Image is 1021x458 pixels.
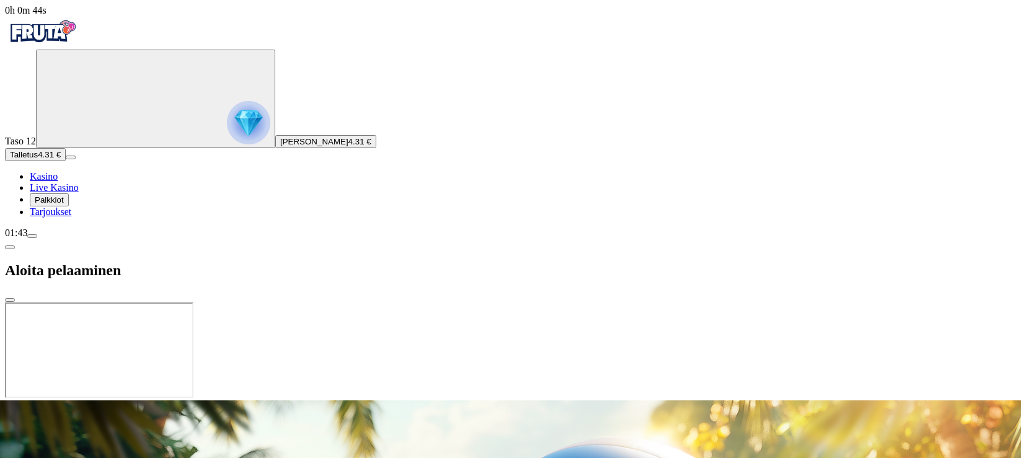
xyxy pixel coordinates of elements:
[227,101,270,144] img: reward progress
[27,234,37,238] button: menu
[30,206,71,217] span: Tarjoukset
[5,148,66,161] button: Talletusplus icon4.31 €
[5,227,27,238] span: 01:43
[5,5,46,15] span: user session time
[30,182,79,193] a: poker-chip iconLive Kasino
[280,137,348,146] span: [PERSON_NAME]
[5,298,15,302] button: close
[30,182,79,193] span: Live Kasino
[38,150,61,159] span: 4.31 €
[30,171,58,182] span: Kasino
[66,156,76,159] button: menu
[348,137,371,146] span: 4.31 €
[10,150,38,159] span: Talletus
[30,206,71,217] a: gift-inverted iconTarjoukset
[30,193,69,206] button: reward iconPalkkiot
[5,136,36,146] span: Taso 12
[36,50,275,148] button: reward progress
[5,38,79,49] a: Fruta
[30,171,58,182] a: diamond iconKasino
[275,135,376,148] button: [PERSON_NAME]4.31 €
[5,16,1016,218] nav: Primary
[5,16,79,47] img: Fruta
[5,262,1016,279] h2: Aloita pelaaminen
[35,195,64,205] span: Palkkiot
[5,245,15,249] button: chevron-left icon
